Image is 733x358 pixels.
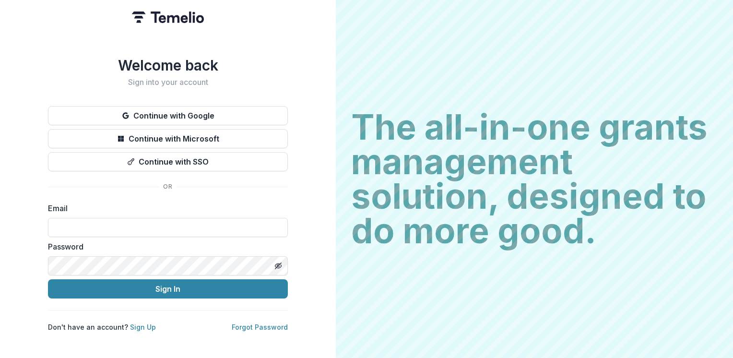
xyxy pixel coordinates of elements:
button: Sign In [48,279,288,298]
img: Temelio [132,12,204,23]
h2: Sign into your account [48,78,288,87]
label: Email [48,203,282,214]
h1: Welcome back [48,57,288,74]
label: Password [48,241,282,252]
button: Continue with SSO [48,152,288,171]
button: Toggle password visibility [271,258,286,274]
a: Forgot Password [232,323,288,331]
button: Continue with Microsoft [48,129,288,148]
p: Don't have an account? [48,322,156,332]
button: Continue with Google [48,106,288,125]
a: Sign Up [130,323,156,331]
